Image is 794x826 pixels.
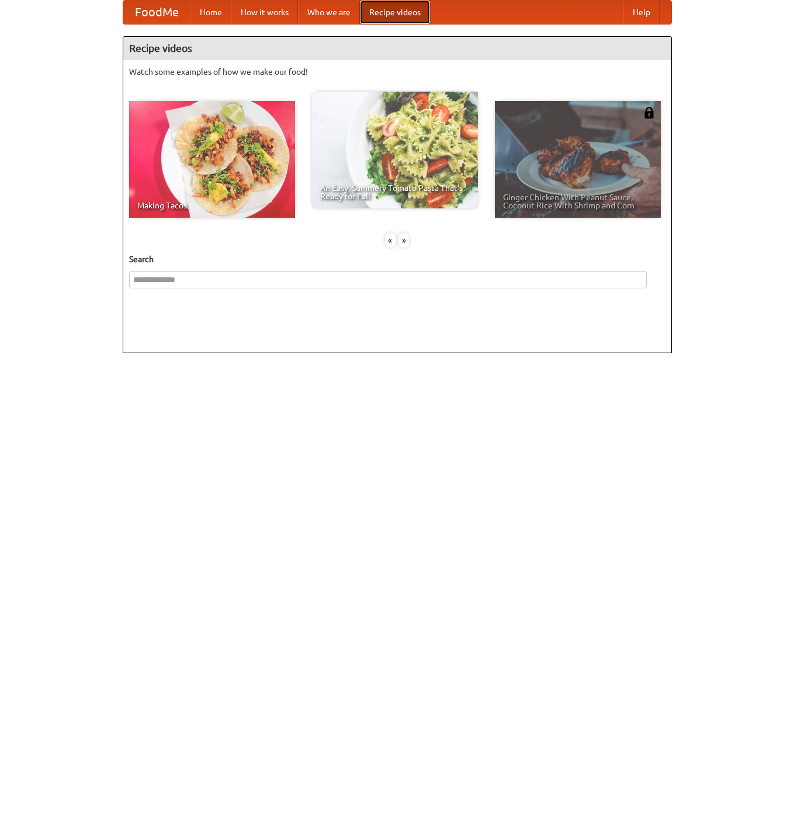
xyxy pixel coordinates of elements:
a: An Easy, Summery Tomato Pasta That's Ready for Fall [312,92,478,208]
a: Recipe videos [360,1,430,24]
div: « [385,233,396,248]
a: Who we are [298,1,360,24]
div: » [398,233,409,248]
h4: Recipe videos [123,37,671,60]
h5: Search [129,253,665,265]
a: Help [623,1,660,24]
img: 483408.png [643,107,655,119]
p: Watch some examples of how we make our food! [129,66,665,78]
a: Making Tacos [129,101,295,218]
span: Making Tacos [137,201,287,210]
span: An Easy, Summery Tomato Pasta That's Ready for Fall [320,184,470,200]
a: Home [190,1,231,24]
a: How it works [231,1,298,24]
a: FoodMe [123,1,190,24]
